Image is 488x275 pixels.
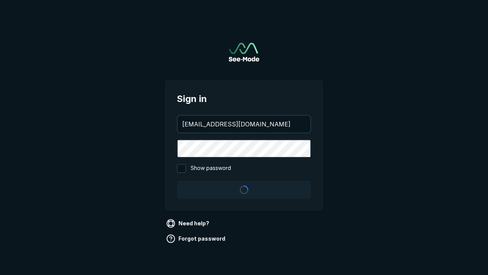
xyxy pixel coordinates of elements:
a: Go to sign in [229,43,259,61]
a: Need help? [165,217,212,230]
a: Forgot password [165,233,228,245]
span: Show password [191,164,231,173]
img: See-Mode Logo [229,43,259,61]
input: your@email.com [178,116,310,133]
span: Sign in [177,92,311,106]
